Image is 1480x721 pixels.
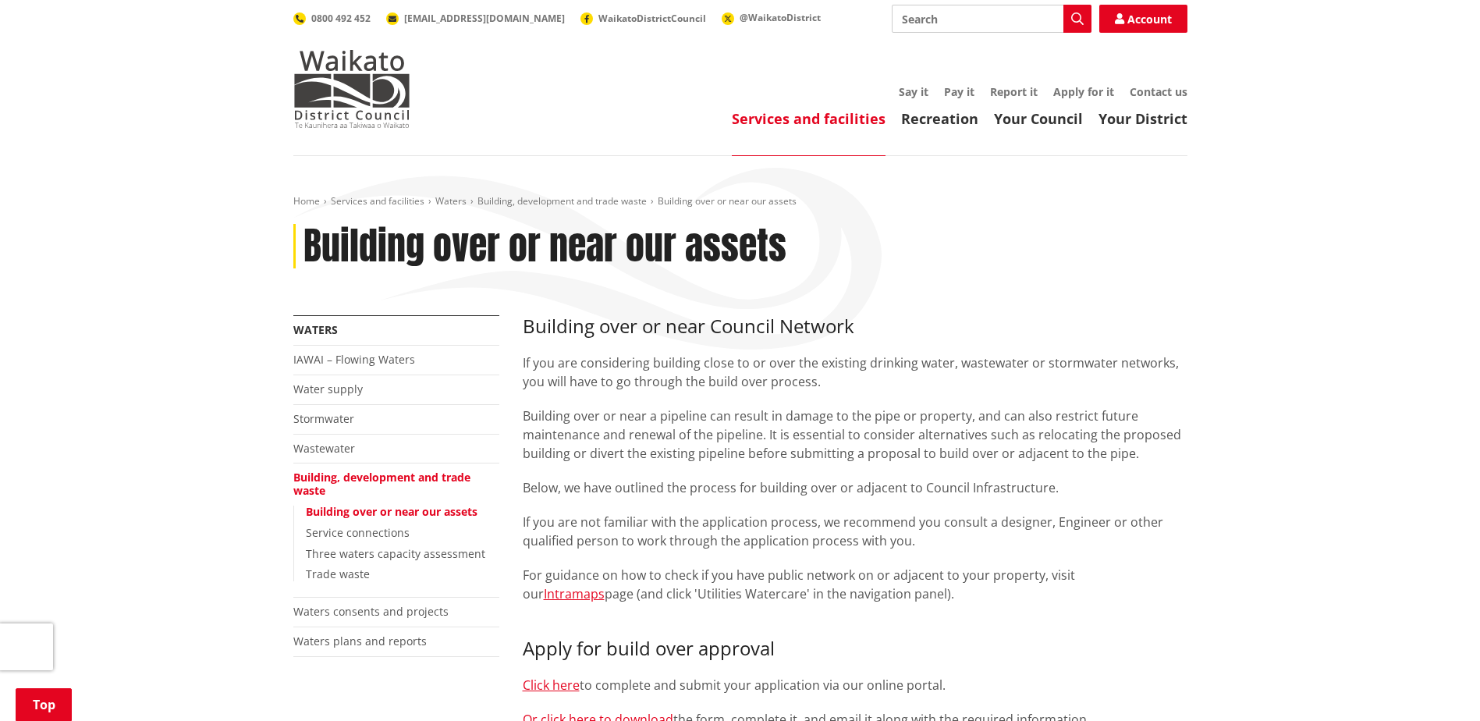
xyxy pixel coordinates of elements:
[303,224,786,269] h1: Building over or near our assets
[994,109,1083,128] a: Your Council
[740,11,821,24] span: @WaikatoDistrict
[293,195,1187,208] nav: breadcrumb
[892,5,1091,33] input: Search input
[523,513,1187,550] p: If you are not familiar with the application process, we recommend you consult a designer, Engine...
[1053,84,1114,99] a: Apply for it
[899,84,928,99] a: Say it
[658,194,797,208] span: Building over or near our assets
[732,109,886,128] a: Services and facilities
[523,478,1187,497] p: Below, we have outlined the process for building over or adjacent to Council Infrastructure.
[306,525,410,540] a: Service connections
[580,12,706,25] a: WaikatoDistrictCouncil
[523,638,1187,660] h3: Apply for build over approval
[1099,5,1187,33] a: Account
[293,382,363,396] a: Water supply
[523,353,1187,391] p: If you are considering building close to or over the existing drinking water, wastewater or storm...
[523,676,1187,694] p: to complete and submit your application via our online portal.
[404,12,565,25] span: [EMAIL_ADDRESS][DOMAIN_NAME]
[523,566,1187,603] p: For guidance on how to check if you have public network on or adjacent to your property, visit ou...
[293,441,355,456] a: Wastewater
[311,12,371,25] span: 0800 492 452
[944,84,974,99] a: Pay it
[293,352,415,367] a: IAWAI – Flowing Waters
[306,504,477,519] a: Building over or near our assets
[293,12,371,25] a: 0800 492 452
[901,109,978,128] a: Recreation
[331,194,424,208] a: Services and facilities
[523,407,1187,463] p: Building over or near a pipeline can result in damage to the pipe or property, and can also restr...
[722,11,821,24] a: @WaikatoDistrict
[293,50,410,128] img: Waikato District Council - Te Kaunihera aa Takiwaa o Waikato
[544,585,605,602] a: Intramaps
[523,677,580,694] a: Click here
[386,12,565,25] a: [EMAIL_ADDRESS][DOMAIN_NAME]
[306,566,370,581] a: Trade waste
[1098,109,1187,128] a: Your District
[1130,84,1187,99] a: Contact us
[306,546,485,561] a: Three waters capacity assessment
[293,194,320,208] a: Home
[523,315,1187,338] h3: Building over or near Council Network
[293,634,427,648] a: Waters plans and reports
[293,322,338,337] a: Waters
[990,84,1038,99] a: Report it
[16,688,72,721] a: Top
[293,411,354,426] a: Stormwater
[293,470,470,498] a: Building, development and trade waste
[598,12,706,25] span: WaikatoDistrictCouncil
[293,604,449,619] a: Waters consents and projects
[435,194,467,208] a: Waters
[477,194,647,208] a: Building, development and trade waste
